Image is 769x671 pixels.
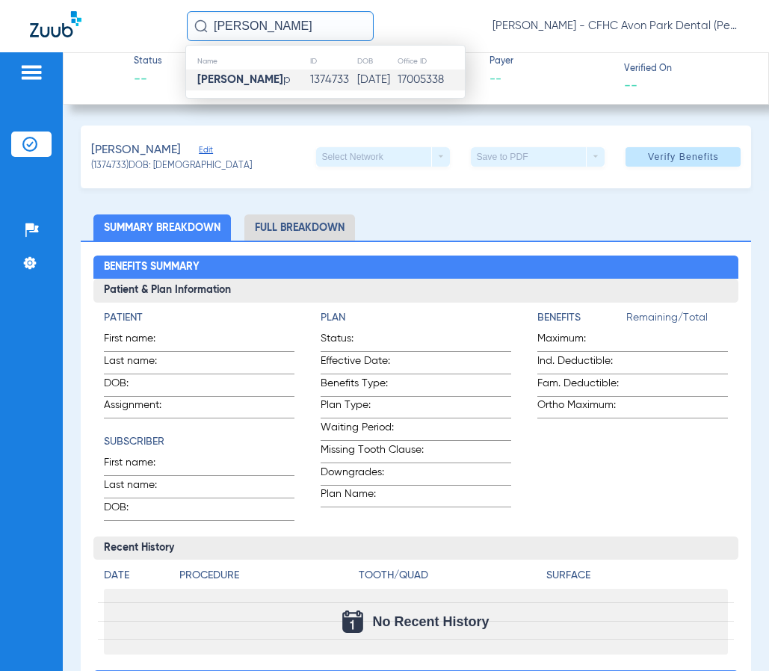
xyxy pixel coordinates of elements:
app-breakdown-title: Benefits [537,310,626,331]
span: No Recent History [372,614,489,629]
img: Zuub Logo [30,11,81,37]
span: Plan Type: [321,398,430,418]
span: [PERSON_NAME] - CFHC Avon Park Dental (Peds) [492,19,739,34]
span: DOB: [104,500,177,520]
span: Payer [489,55,611,69]
span: Assignment: [104,398,177,418]
span: DOB: [104,376,177,396]
span: Plan Name: [321,486,430,507]
app-breakdown-title: Tooth/Quad [359,568,540,589]
span: -- [134,70,162,89]
td: 17005338 [397,69,465,90]
input: Search for patients [187,11,374,41]
span: Effective Date: [321,353,430,374]
span: Verified On [624,63,745,76]
span: (1374733) DOB: [DEMOGRAPHIC_DATA] [91,160,252,173]
h4: Tooth/Quad [359,568,540,584]
span: First name: [104,331,177,351]
h4: Patient [104,310,294,326]
iframe: Chat Widget [694,599,769,671]
span: -- [624,77,637,93]
th: Name [186,53,309,69]
th: Office ID [397,53,465,69]
img: Calendar [342,610,363,633]
button: Verify Benefits [626,147,741,167]
span: Fam. Deductible: [537,376,626,396]
span: [PERSON_NAME] [91,141,181,160]
app-breakdown-title: Date [104,568,167,589]
span: Waiting Period: [321,420,430,440]
span: Edit [199,145,212,159]
span: Status: [321,331,430,351]
th: DOB [356,53,397,69]
span: Downgrades: [321,465,430,485]
span: Ortho Maximum: [537,398,626,418]
span: Status [134,55,162,69]
span: Maximum: [537,331,626,351]
app-breakdown-title: Surface [546,568,728,589]
span: Missing Tooth Clause: [321,442,430,463]
span: Benefits Type: [321,376,430,396]
th: ID [309,53,356,69]
span: -- [489,70,611,89]
h4: Subscriber [104,434,294,450]
td: 1374733 [309,69,356,90]
span: Ind. Deductible: [537,353,626,374]
span: Last name: [104,477,177,498]
h4: Procedure [179,568,353,584]
h4: Plan [321,310,511,326]
h4: Benefits [537,310,626,326]
h3: Recent History [93,537,738,560]
span: p [197,74,291,85]
img: Search Icon [194,19,208,33]
li: Full Breakdown [244,214,355,241]
app-breakdown-title: Procedure [179,568,353,589]
span: Remaining/Total [626,310,728,331]
strong: [PERSON_NAME] [197,74,283,85]
h3: Patient & Plan Information [93,279,738,303]
span: Verify Benefits [648,151,719,163]
h2: Benefits Summary [93,256,738,279]
span: Last name: [104,353,177,374]
h4: Date [104,568,167,584]
h4: Surface [546,568,728,584]
span: First name: [104,455,177,475]
li: Summary Breakdown [93,214,231,241]
img: hamburger-icon [19,64,43,81]
td: [DATE] [356,69,397,90]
